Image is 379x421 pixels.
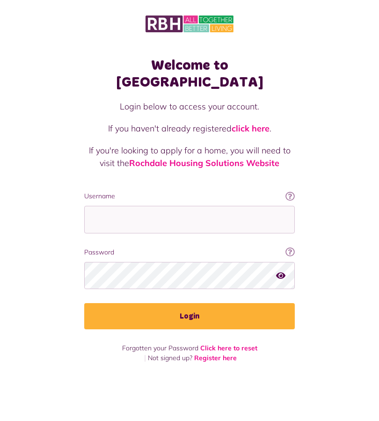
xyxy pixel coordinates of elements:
[84,57,295,91] h1: Welcome to [GEOGRAPHIC_DATA]
[129,158,279,168] a: Rochdale Housing Solutions Website
[232,123,270,134] a: click here
[122,344,198,352] span: Forgotten your Password
[84,144,295,169] p: If you're looking to apply for a home, you will need to visit the
[148,354,192,362] span: Not signed up?
[194,354,237,362] a: Register here
[84,247,295,257] label: Password
[84,191,295,201] label: Username
[146,14,233,34] img: MyRBH
[84,122,295,135] p: If you haven't already registered .
[200,344,257,352] a: Click here to reset
[84,100,295,113] p: Login below to access your account.
[84,303,295,329] button: Login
